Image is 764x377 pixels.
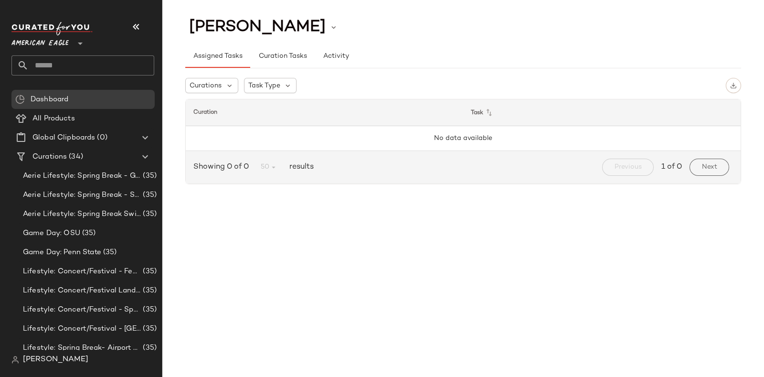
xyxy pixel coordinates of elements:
[23,285,141,296] span: Lifestyle: Concert/Festival Landing Page
[23,247,101,258] span: Game Day: Penn State
[32,113,75,124] span: All Products
[248,81,280,91] span: Task Type
[67,151,83,162] span: (34)
[23,354,88,366] span: [PERSON_NAME]
[23,171,141,182] span: Aerie Lifestyle: Spring Break - Girly/Femme
[141,209,157,220] span: (35)
[80,228,96,239] span: (35)
[258,53,307,60] span: Curation Tasks
[186,99,463,126] th: Curation
[463,99,741,126] th: Task
[23,304,141,315] span: Lifestyle: Concert/Festival - Sporty
[23,323,141,334] span: Lifestyle: Concert/Festival - [GEOGRAPHIC_DATA]
[286,162,314,173] span: results
[141,343,157,354] span: (35)
[23,228,80,239] span: Game Day: OSU
[23,190,141,201] span: Aerie Lifestyle: Spring Break - Sporty
[141,285,157,296] span: (35)
[11,356,19,364] img: svg%3e
[141,304,157,315] span: (35)
[141,190,157,201] span: (35)
[141,323,157,334] span: (35)
[323,53,349,60] span: Activity
[31,94,68,105] span: Dashboard
[193,162,253,173] span: Showing 0 of 0
[189,18,326,36] span: [PERSON_NAME]
[661,162,682,173] span: 1 of 0
[701,163,717,171] span: Next
[95,132,107,143] span: (0)
[141,266,157,277] span: (35)
[11,32,69,50] span: American Eagle
[101,247,117,258] span: (35)
[23,209,141,220] span: Aerie Lifestyle: Spring Break Swimsuits Landing Page
[11,22,93,35] img: cfy_white_logo.C9jOOHJF.svg
[23,266,141,277] span: Lifestyle: Concert/Festival - Femme
[190,81,222,91] span: Curations
[32,132,95,143] span: Global Clipboards
[23,343,141,354] span: Lifestyle: Spring Break- Airport Style
[690,159,729,176] button: Next
[730,82,737,89] img: svg%3e
[186,126,741,151] td: No data available
[15,95,25,104] img: svg%3e
[32,151,67,162] span: Curations
[141,171,157,182] span: (35)
[193,53,243,60] span: Assigned Tasks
